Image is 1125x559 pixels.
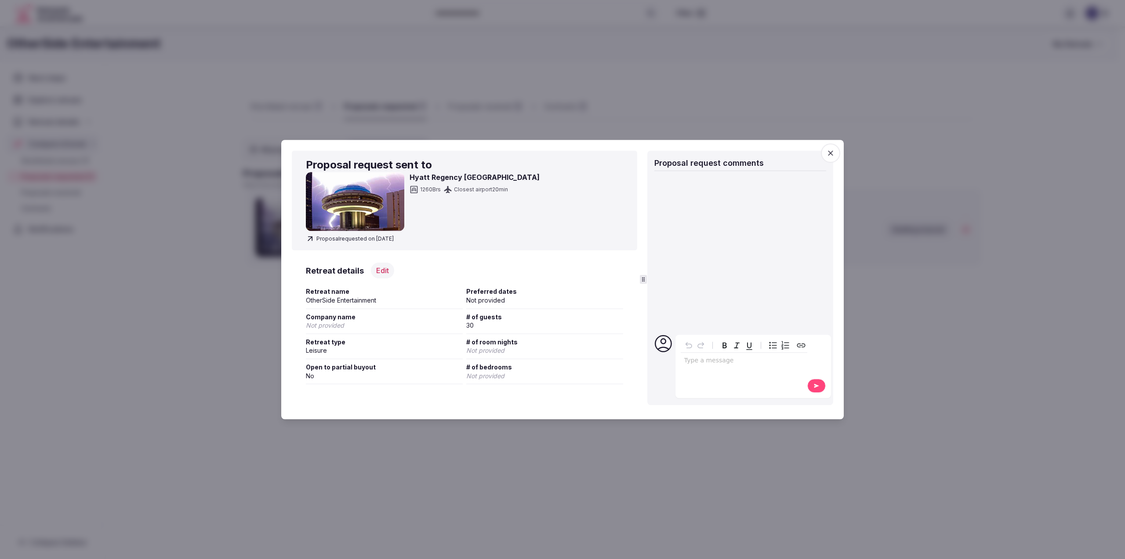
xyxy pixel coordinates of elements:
img: Hyatt Regency Atlanta [306,172,404,231]
div: No [306,372,463,380]
div: Leisure [306,347,463,355]
div: editable markdown [681,353,807,370]
span: Proposal request comments [654,158,764,168]
span: Preferred dates [466,288,623,296]
span: # of guests [466,313,623,322]
span: Closest airport 20 min [454,186,508,194]
span: 1260 Brs [420,186,441,194]
div: toggle group [767,339,791,351]
span: Open to partial buyout [306,363,463,372]
button: Bulleted list [767,339,779,351]
span: Proposal requested on [DATE] [306,235,394,244]
button: Numbered list [779,339,791,351]
span: Retreat name [306,288,463,296]
button: Italic [731,339,743,351]
span: Company name [306,313,463,322]
h3: Hyatt Regency [GEOGRAPHIC_DATA] [410,172,540,183]
div: OtherSide Entertainment [306,296,463,305]
span: Retreat type [306,338,463,347]
div: 30 [466,322,623,330]
button: Bold [719,339,731,351]
button: Underline [743,339,755,351]
button: Edit [371,263,394,279]
div: Not provided [466,296,623,305]
span: # of bedrooms [466,363,623,372]
span: Not provided [466,347,504,354]
span: Not provided [306,322,344,329]
h3: Retreat details [306,265,364,276]
span: Not provided [466,372,504,380]
button: Create link [795,339,807,351]
h2: Proposal request sent to [306,157,623,172]
span: # of room nights [466,338,623,347]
